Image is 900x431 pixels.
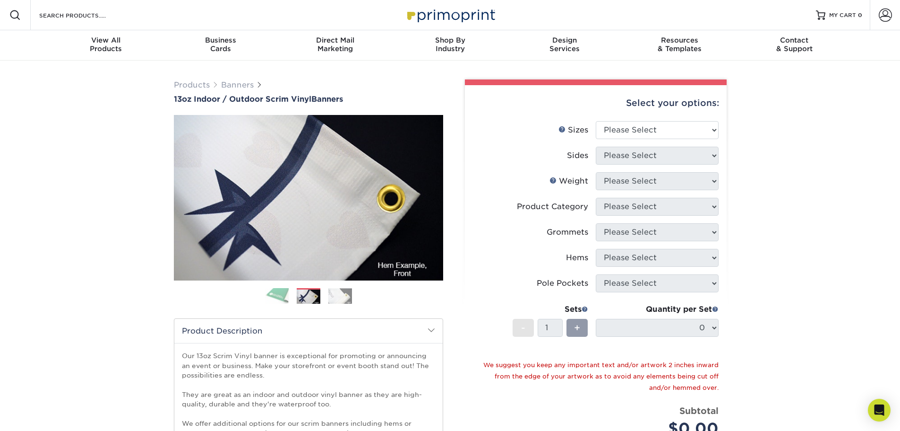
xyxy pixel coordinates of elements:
span: Contact [737,36,852,44]
div: & Support [737,36,852,53]
input: SEARCH PRODUCTS..... [38,9,130,21]
span: MY CART [829,11,856,19]
a: DesignServices [507,30,622,61]
span: + [574,321,580,335]
div: Cards [163,36,278,53]
img: Banners 01 [265,288,289,304]
img: Banners 02 [297,289,320,305]
span: Shop By [393,36,507,44]
div: & Templates [622,36,737,53]
small: We suggest you keep any important text and/or artwork 2 inches inward from the edge of your artwo... [483,361,719,391]
img: Banners 03 [328,288,352,304]
img: 13oz Indoor / Outdoor Scrim Vinyl 02 [174,108,443,288]
span: 13oz Indoor / Outdoor Scrim Vinyl [174,95,311,104]
a: Products [174,80,210,89]
a: Resources& Templates [622,30,737,61]
a: 13oz Indoor / Outdoor Scrim VinylBanners [174,95,443,104]
div: Quantity per Set [596,304,719,315]
div: Marketing [278,36,393,53]
span: View All [49,36,163,44]
span: Direct Mail [278,36,393,44]
div: Sets [513,304,588,315]
div: Open Intercom Messenger [868,399,891,422]
span: - [521,321,525,335]
div: Select your options: [472,85,719,121]
div: Grommets [547,227,588,238]
a: BusinessCards [163,30,278,61]
span: 0 [858,12,862,18]
a: Contact& Support [737,30,852,61]
div: Sides [567,150,588,161]
div: Hems [566,252,588,264]
span: Design [507,36,622,44]
span: Resources [622,36,737,44]
div: Sizes [558,124,588,136]
a: Shop ByIndustry [393,30,507,61]
span: Business [163,36,278,44]
div: Services [507,36,622,53]
h2: Product Description [174,319,443,343]
div: Products [49,36,163,53]
a: Banners [221,80,254,89]
div: Product Category [517,201,588,212]
a: View AllProducts [49,30,163,61]
h1: Banners [174,95,443,104]
div: Weight [549,176,588,187]
a: Direct MailMarketing [278,30,393,61]
div: Industry [393,36,507,53]
div: Pole Pockets [537,278,588,289]
strong: Subtotal [679,405,719,416]
iframe: Google Customer Reviews [2,402,80,428]
img: Primoprint [403,5,497,25]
